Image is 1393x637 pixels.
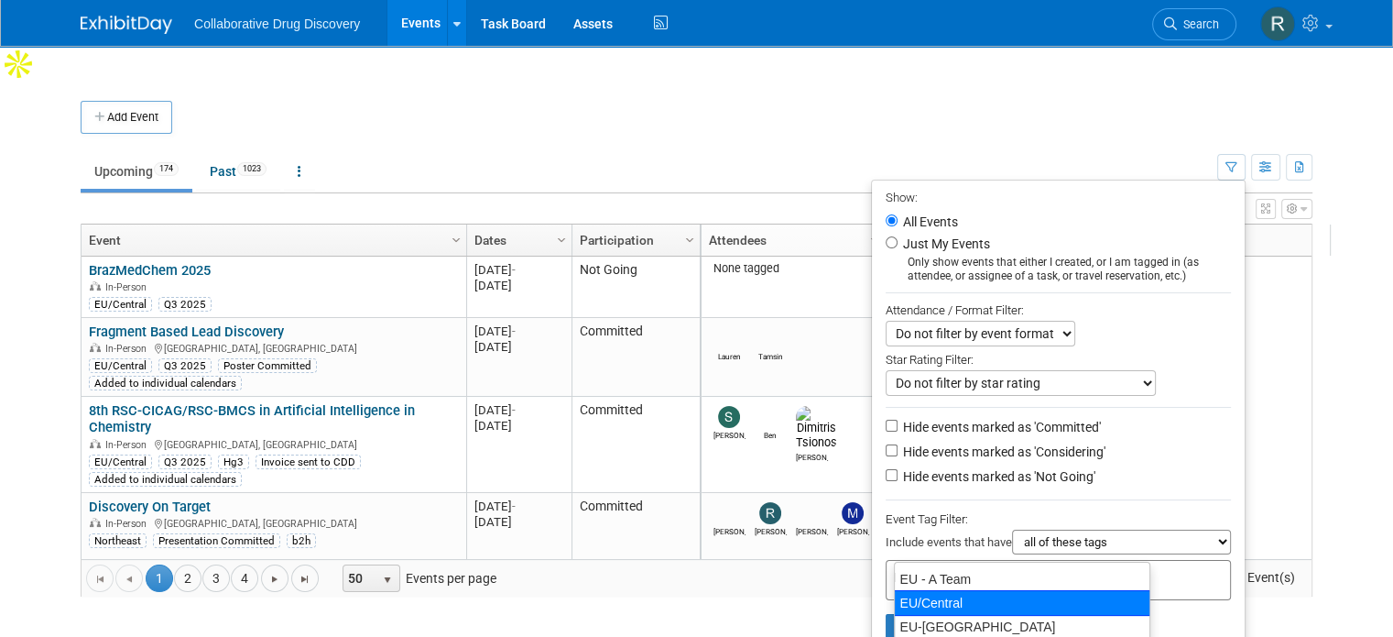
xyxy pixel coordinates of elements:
div: [GEOGRAPHIC_DATA], [GEOGRAPHIC_DATA] [89,436,458,452]
a: Go to the last page [291,565,319,592]
label: Hide events marked as 'Not Going' [899,467,1095,486]
span: Column Settings [449,233,463,247]
a: Dates [474,225,560,256]
div: None tagged [709,261,878,276]
img: Ben Retamal [759,406,781,428]
img: Lauren Kossy [718,327,740,349]
img: Ralf Felsner [800,502,822,524]
label: Just My Events [899,235,990,253]
div: [DATE] [474,402,563,418]
span: 174 [154,162,179,176]
div: [DATE] [474,418,563,434]
a: Go to the first page [86,565,114,592]
span: select [380,573,395,588]
a: 8th RSC-CICAG/RSC-BMCS in Artificial Intelligence in Chemistry [89,402,415,436]
img: Renate Baker [1260,6,1295,41]
div: Q3 2025 [158,358,212,373]
span: Collaborative Drug Discovery [194,16,360,31]
div: [GEOGRAPHIC_DATA], [GEOGRAPHIC_DATA] [89,340,458,356]
span: In-Person [105,518,152,530]
div: Susana Tomasio [713,428,745,440]
a: BrazMedChem 2025 [89,262,211,279]
div: EU/Central [894,590,1150,616]
span: Go to the last page [298,572,312,587]
span: In-Person [105,343,152,355]
a: Go to the previous page [115,565,143,592]
span: Column Settings [867,233,882,247]
td: Committed [571,397,700,493]
img: William Richards [718,541,740,563]
div: Ryan Censullo [755,524,787,536]
span: 50 [343,566,375,591]
a: Column Settings [552,225,572,252]
a: Past1023 [196,154,280,189]
div: Presentation Committed [153,533,280,548]
div: [DATE] [474,324,563,339]
a: Participation [580,225,688,256]
a: Fragment Based Lead Discovery [89,324,284,340]
div: EU/Central [89,455,152,469]
a: Column Settings [680,225,701,252]
span: Go to the next page [267,572,282,587]
div: Star Rating Filter: [886,346,1231,370]
div: Invoice sent to CDD [256,455,361,469]
div: [DATE] [474,262,563,278]
div: Hg3 [218,455,249,469]
div: [DATE] [474,278,563,293]
a: 4 [231,565,258,592]
span: 1 [146,565,173,592]
span: - [512,403,516,417]
span: Column Settings [554,233,569,247]
div: James White [713,524,745,536]
span: Go to the first page [93,572,107,587]
img: In-Person Event [90,518,101,527]
img: Tamsin Lamont [759,327,781,349]
div: Show: [886,185,1231,208]
div: Only show events that either I created, or I am tagged in (as attendee, or assignee of a task, or... [886,256,1231,283]
span: Column Settings [682,233,697,247]
span: - [512,263,516,277]
a: Upcoming174 [81,154,192,189]
div: [GEOGRAPHIC_DATA], [GEOGRAPHIC_DATA] [89,515,458,531]
label: All Events [899,215,958,228]
td: Not Going [571,257,700,318]
a: Go to the next page [261,565,288,592]
img: In-Person Event [90,439,101,448]
span: - [512,500,516,513]
div: Dimitris Tsionos [796,450,828,462]
td: Committed [571,493,700,582]
a: 2 [174,565,201,592]
img: In-Person Event [90,281,101,291]
button: Add Event [81,101,172,134]
a: Search [1152,8,1236,40]
a: Column Settings [865,225,886,252]
div: Added to individual calendars [89,472,242,487]
span: Go to the previous page [122,572,136,587]
div: Poster Committed [218,358,317,373]
div: Added to individual calendars [89,376,242,390]
div: Include events that have [886,530,1231,560]
a: Column Settings [447,225,467,252]
div: [DATE] [474,499,563,514]
div: [DATE] [474,514,563,530]
img: Dimitris Tsionos [796,406,837,450]
td: Committed [571,318,700,397]
div: Attendance / Format Filter: [886,300,1231,321]
img: Ryan Censullo [759,502,781,524]
div: Mitchell Buckley [837,524,869,536]
span: In-Person [105,281,152,293]
div: Tamsin Lamont [755,349,787,361]
span: In-Person [105,439,152,451]
div: Q3 2025 [158,455,212,469]
a: Attendees [709,225,873,256]
div: Ralf Felsner [796,524,828,536]
span: 1023 [237,162,267,176]
img: Susana Tomasio [718,406,740,428]
div: EU - A Team [895,567,1149,591]
label: Hide events marked as 'Considering' [899,443,1105,461]
a: Event [89,225,454,256]
div: Northeast [89,533,147,548]
img: Mitchell Buckley [842,502,864,524]
a: Discovery On Target [89,499,211,515]
span: - [512,324,516,338]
